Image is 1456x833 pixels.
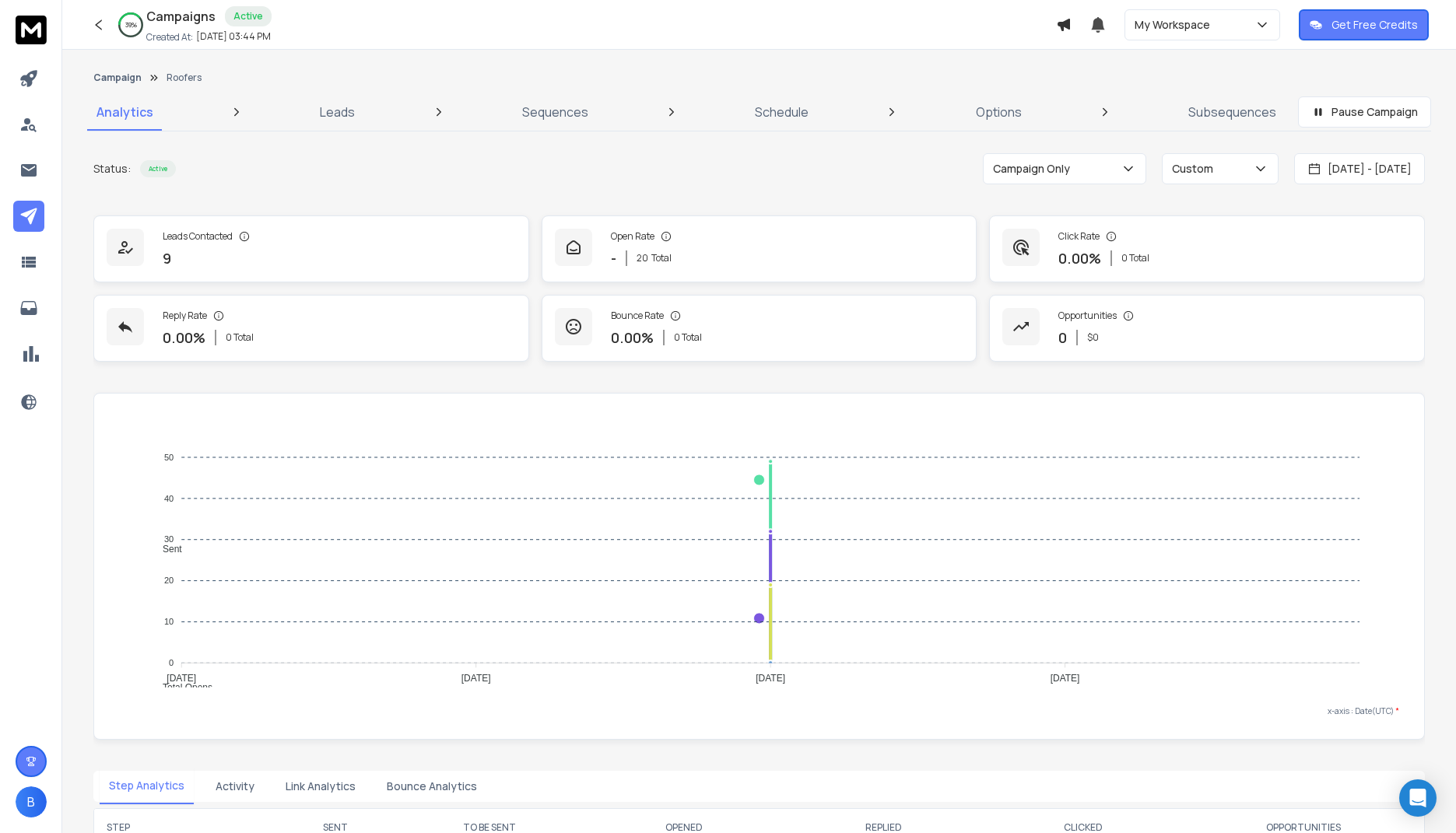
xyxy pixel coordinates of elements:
p: Analytics [96,103,153,121]
p: 0 Total [1121,252,1149,264]
p: Custom [1172,161,1219,177]
p: Schedule [755,103,809,121]
p: [DATE] 03:44 PM [196,30,271,43]
div: Active [140,160,176,177]
a: Subsequences [1179,93,1286,131]
p: Subsequences [1188,103,1276,121]
p: 39 % [125,20,137,30]
tspan: 50 [164,453,174,462]
span: 20 [637,252,648,264]
span: Total [651,252,672,264]
p: 0 [1058,327,1067,348]
button: [DATE] - [DATE] [1294,153,1425,184]
p: Reply Rate [163,310,207,322]
a: Click Rate0.00%0 Total [989,215,1425,282]
tspan: [DATE] [167,674,196,684]
p: Leads Contacted [163,230,233,243]
p: Created At: [146,31,193,44]
p: Options [976,103,1022,121]
div: Active [225,6,272,26]
a: Opportunities0$0 [989,295,1425,362]
tspan: 10 [164,617,174,626]
p: Roofers [167,72,202,84]
p: 0.00 % [611,327,654,348]
tspan: 40 [164,494,174,503]
p: Leads [320,103,355,121]
p: My Workspace [1135,17,1216,33]
tspan: 0 [169,658,174,667]
button: Step Analytics [100,768,194,804]
p: 0 Total [674,331,702,344]
p: 9 [163,247,171,269]
a: Analytics [87,93,163,131]
p: x-axis : Date(UTC) [119,705,1399,717]
p: Get Free Credits [1331,17,1418,33]
button: B [16,786,47,817]
p: Status: [93,161,131,177]
p: Sequences [522,103,588,121]
button: Bounce Analytics [377,769,486,803]
h1: Campaigns [146,7,216,26]
p: - [611,247,616,269]
div: Open Intercom Messenger [1399,779,1437,817]
p: Bounce Rate [611,310,664,322]
p: Opportunities [1058,310,1117,322]
p: Campaign Only [993,161,1076,177]
a: Options [967,93,1031,131]
p: 0 Total [226,331,254,344]
button: Campaign [93,72,142,84]
p: $ 0 [1087,331,1099,344]
tspan: [DATE] [756,674,785,684]
p: Click Rate [1058,230,1100,243]
a: Open Rate-20Total [542,215,977,282]
button: Get Free Credits [1299,9,1429,40]
tspan: 20 [164,576,174,585]
span: Total Opens [151,682,212,693]
button: Pause Campaign [1298,96,1431,128]
a: Leads Contacted9 [93,215,529,282]
a: Sequences [513,93,598,131]
button: Activity [206,769,264,803]
tspan: 30 [164,534,174,544]
button: Link Analytics [276,769,365,803]
tspan: [DATE] [1051,674,1080,684]
p: 0.00 % [163,327,205,348]
p: 0.00 % [1058,247,1101,269]
span: Sent [151,544,182,555]
a: Schedule [746,93,818,131]
a: Reply Rate0.00%0 Total [93,295,529,362]
a: Bounce Rate0.00%0 Total [542,295,977,362]
tspan: [DATE] [461,674,491,684]
a: Leads [310,93,364,131]
p: Open Rate [611,230,654,243]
